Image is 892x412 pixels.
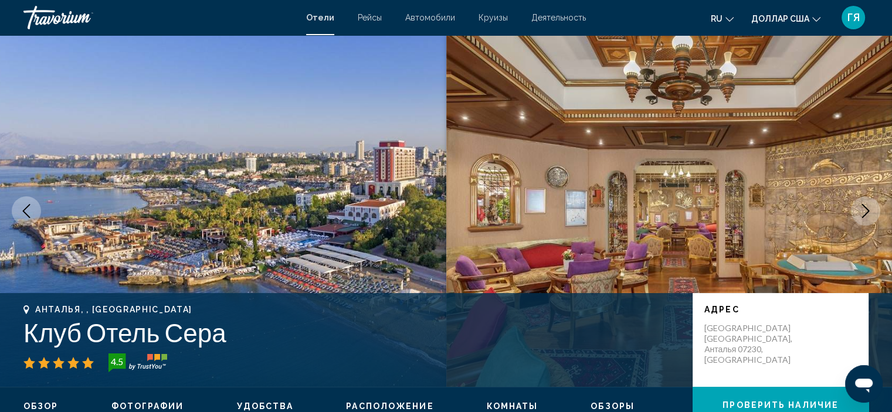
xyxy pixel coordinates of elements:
button: Обзоры [591,401,635,411]
font: 4.5 [111,356,123,367]
button: Изменить язык [711,10,734,27]
font: Фотографии [111,401,184,411]
button: Фотографии [111,401,184,411]
a: Автомобили [405,13,455,22]
iframe: Кнопка запуска окна обмена сообщениями [845,365,883,403]
font: Адрес [704,305,740,314]
font: Удобства [237,401,294,411]
font: Анталья, , [GEOGRAPHIC_DATA] [35,305,192,314]
button: Комнаты [487,401,538,411]
font: доллар США [751,14,809,23]
button: Предыдущее изображение [12,196,41,226]
a: Круизы [479,13,508,22]
font: Проверить наличие [723,400,839,410]
font: Обзор [23,401,59,411]
font: ru [711,14,723,23]
button: Расположение [346,401,433,411]
a: Деятельность [531,13,586,22]
font: Расположение [346,401,433,411]
button: Следующее изображение [851,196,880,226]
a: Рейсы [358,13,382,22]
button: Удобства [237,401,294,411]
button: Меню пользователя [838,5,869,30]
a: Отели [306,13,334,22]
font: Комнаты [487,401,538,411]
img: trustyou-badge-hor.svg [108,353,167,372]
font: [GEOGRAPHIC_DATA] [GEOGRAPHIC_DATA], Анталья 07230, [GEOGRAPHIC_DATA] [704,323,792,365]
a: Травориум [23,6,294,29]
font: Обзоры [591,401,635,411]
button: Изменить валюту [751,10,820,27]
font: Клуб Отель Сера [23,317,226,348]
button: Обзор [23,401,59,411]
font: ГЯ [847,11,860,23]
